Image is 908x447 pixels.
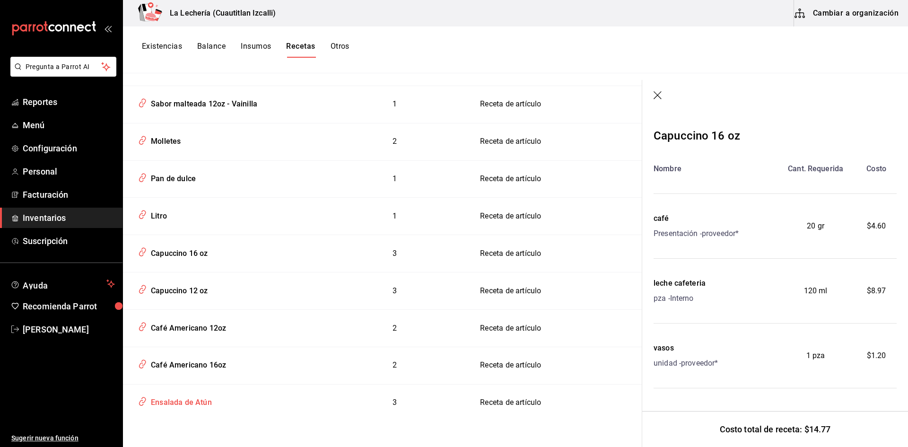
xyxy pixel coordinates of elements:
div: Presentación - proveedor* [654,228,739,239]
div: navigation tabs [142,42,349,58]
span: 3 [393,286,397,295]
span: Reportes [23,96,115,108]
div: Costo [856,163,897,175]
button: Otros [331,42,349,58]
span: $1.20 [867,350,886,361]
span: [PERSON_NAME] [23,323,115,336]
button: Pregunta a Parrot AI [10,57,116,77]
span: 3 [393,249,397,258]
span: 2 [393,137,397,146]
span: Pregunta a Parrot AI [26,62,102,72]
div: Molletes [147,132,181,147]
button: Balance [197,42,226,58]
div: leche cafeteria [654,278,706,289]
span: Facturación [23,188,115,201]
button: Recetas [286,42,315,58]
td: Receta de artículo [469,384,642,421]
span: Menú [23,119,115,131]
span: Personal [23,165,115,178]
span: 2 [393,324,397,333]
h3: La Lechería (Cuautitlan Izcalli) [162,8,276,19]
td: Receta de artículo [469,310,642,347]
span: $8.97 [867,285,886,297]
div: Capuccino 16 oz [654,127,740,144]
span: Sugerir nueva función [11,433,115,443]
span: 1 [393,211,397,220]
button: open_drawer_menu [104,25,112,32]
div: Capuccino 12 oz [147,282,208,297]
div: unidad - proveedor* [654,358,718,369]
div: Costo total de receta: $14.77 [642,411,908,447]
div: Pan de dulce [147,170,196,184]
span: 3 [393,398,397,407]
button: Insumos [241,42,271,58]
span: Recomienda Parrot [23,300,115,313]
span: 2 [393,360,397,369]
td: Receta de artículo [469,272,642,310]
div: Café Americano 12oz [147,319,226,334]
span: Inventarios [23,211,115,224]
span: 120 ml [804,285,828,297]
div: Nombre [654,163,775,175]
span: 1 [393,174,397,183]
button: Existencias [142,42,182,58]
span: 20 gr [807,220,824,232]
td: Receta de artículo [469,235,642,272]
a: Pregunta a Parrot AI [7,69,116,79]
div: Litro [147,207,167,222]
div: Cant. Requerida [775,163,856,175]
span: 1 pza [806,350,825,361]
div: Capuccino 16 oz [147,245,208,259]
td: Receta de artículo [469,347,642,384]
div: pza - Interno [654,293,706,304]
div: Sabor malteada 12oz - Vainilla [147,95,257,110]
span: 1 [393,99,397,108]
td: Receta de artículo [469,86,642,123]
div: vasos [654,342,718,354]
span: Configuración [23,142,115,155]
div: café [654,213,739,224]
td: Receta de artículo [469,198,642,235]
div: Café Americano 16oz [147,356,226,371]
div: Ensalada de Atún [147,394,212,408]
td: Receta de artículo [469,160,642,198]
td: Receta de artículo [469,123,642,160]
span: Ayuda [23,278,103,289]
span: $4.60 [867,220,886,232]
span: Suscripción [23,235,115,247]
